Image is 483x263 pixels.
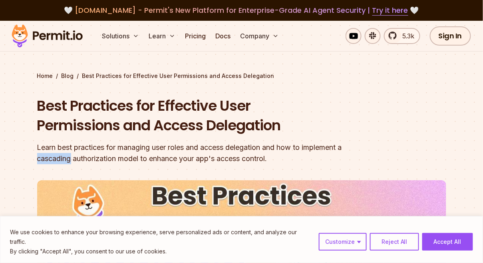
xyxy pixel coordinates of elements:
[398,31,415,41] span: 5.3k
[145,28,179,44] button: Learn
[430,26,471,46] a: Sign In
[370,233,419,251] button: Reject All
[182,28,209,44] a: Pricing
[10,227,313,247] p: We use cookies to enhance your browsing experience, serve personalized ads or content, and analyz...
[8,22,86,50] img: Permit logo
[99,28,142,44] button: Solutions
[37,72,446,80] div: / /
[37,142,344,164] div: Learn best practices for managing user roles and access delegation and how to implement a cascadi...
[37,96,344,135] h1: Best Practices for Effective User Permissions and Access Delegation
[75,5,408,15] span: [DOMAIN_NAME] - Permit's New Platform for Enterprise-Grade AI Agent Security |
[62,72,74,80] a: Blog
[422,233,473,251] button: Accept All
[319,233,367,251] button: Customize
[237,28,282,44] button: Company
[212,28,234,44] a: Docs
[10,247,313,256] p: By clicking "Accept All", you consent to our use of cookies.
[372,5,408,16] a: Try it here
[384,28,420,44] a: 5.3k
[19,5,464,16] div: 🤍 🤍
[37,72,53,80] a: Home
